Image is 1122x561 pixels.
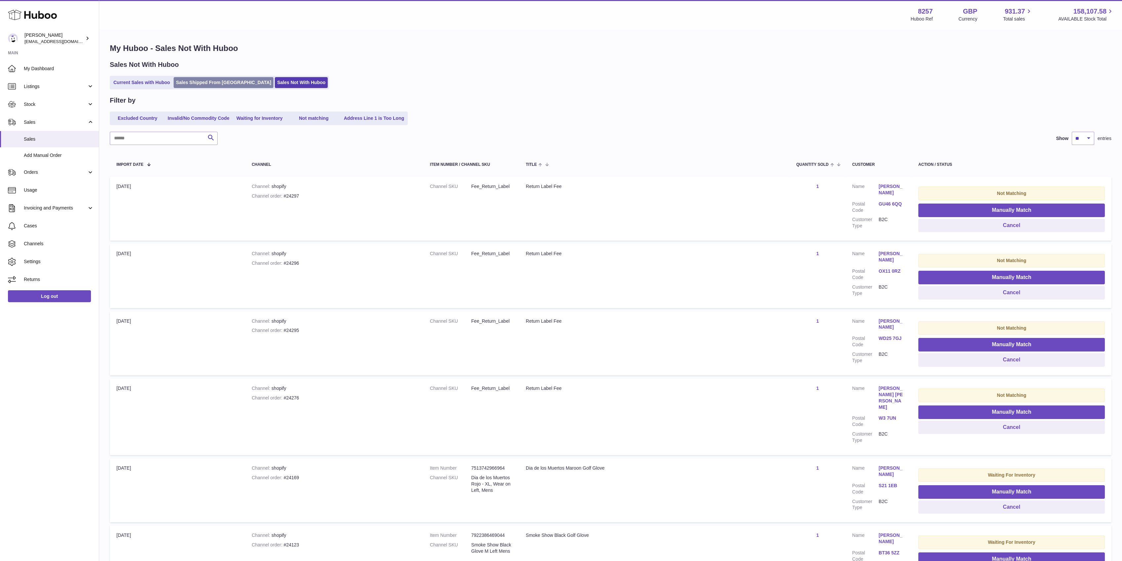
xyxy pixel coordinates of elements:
[852,498,879,511] dt: Customer Type
[852,385,879,412] dt: Name
[430,318,471,324] dt: Channel SKU
[852,465,879,479] dt: Name
[252,183,417,190] div: shopify
[852,201,879,213] dt: Postal Code
[988,472,1035,478] strong: Waiting For Inventory
[997,258,1026,263] strong: Not Matching
[918,338,1105,351] button: Manually Match
[471,542,513,554] dd: Smoke Show Black Glove M Left Mens
[471,532,513,538] dd: 7922386469044
[430,475,471,493] dt: Channel SKU
[1005,7,1025,16] span: 931.37
[430,183,471,190] dt: Channel SKU
[911,16,933,22] div: Huboo Ref
[252,542,284,547] strong: Channel order
[1058,7,1114,22] a: 158,107.58 AVAILABLE Stock Total
[816,465,819,471] a: 1
[879,201,905,207] a: GU46 6QQ
[879,268,905,274] a: OX11 0RZ
[430,465,471,471] dt: Item Number
[918,421,1105,434] button: Cancel
[988,539,1035,545] strong: Waiting For Inventory
[24,101,87,108] span: Stock
[796,163,829,167] span: Quantity Sold
[252,385,417,392] div: shopify
[1073,7,1106,16] span: 158,107.58
[252,251,417,257] div: shopify
[918,219,1105,232] button: Cancel
[852,284,879,297] dt: Customer Type
[997,191,1026,196] strong: Not Matching
[275,77,328,88] a: Sales Not With Huboo
[24,152,94,159] span: Add Manual Order
[526,465,783,471] div: Dia de los Muertos Maroon Golf Glove
[287,113,340,124] a: Not matching
[24,83,87,90] span: Listings
[852,318,879,332] dt: Name
[24,241,94,247] span: Channels
[252,184,271,189] strong: Channel
[997,393,1026,398] strong: Not Matching
[252,318,417,324] div: shopify
[252,260,284,266] strong: Channel order
[471,251,513,257] dd: Fee_Return_Label
[471,318,513,324] dd: Fee_Return_Label
[816,318,819,324] a: 1
[879,335,905,342] a: WD25 7GJ
[918,353,1105,367] button: Cancel
[24,39,97,44] span: [EMAIL_ADDRESS][DOMAIN_NAME]
[852,216,879,229] dt: Customer Type
[852,532,879,546] dt: Name
[24,32,84,45] div: [PERSON_NAME]
[1058,16,1114,22] span: AVAILABLE Stock Total
[252,318,271,324] strong: Channel
[252,542,417,548] div: #24123
[430,163,513,167] div: Item Number / Channel SKU
[252,465,271,471] strong: Channel
[110,177,245,241] td: [DATE]
[24,187,94,193] span: Usage
[24,258,94,265] span: Settings
[852,483,879,495] dt: Postal Code
[111,77,172,88] a: Current Sales with Huboo
[430,532,471,538] dt: Item Number
[110,244,245,308] td: [DATE]
[918,500,1105,514] button: Cancel
[252,475,417,481] div: #24169
[24,119,87,125] span: Sales
[252,475,284,480] strong: Channel order
[24,276,94,283] span: Returns
[8,290,91,302] a: Log out
[24,169,87,175] span: Orders
[879,465,905,478] a: [PERSON_NAME]
[111,113,164,124] a: Excluded Country
[471,183,513,190] dd: Fee_Return_Label
[1003,7,1032,22] a: 931.37 Total sales
[252,260,417,266] div: #24296
[816,251,819,256] a: 1
[879,216,905,229] dd: B2C
[879,318,905,331] a: [PERSON_NAME]
[526,385,783,392] div: Return Label Fee
[918,7,933,16] strong: 8257
[879,351,905,364] dd: B2C
[959,16,977,22] div: Currency
[852,251,879,265] dt: Name
[918,405,1105,419] button: Manually Match
[233,113,286,124] a: Waiting for Inventory
[879,532,905,545] a: [PERSON_NAME]
[852,431,879,444] dt: Customer Type
[852,351,879,364] dt: Customer Type
[252,193,284,199] strong: Channel order
[879,415,905,421] a: W3 7UN
[879,284,905,297] dd: B2C
[110,379,245,455] td: [DATE]
[879,385,905,410] a: [PERSON_NAME] [PERSON_NAME]
[918,163,1105,167] div: Action / Status
[252,395,284,400] strong: Channel order
[918,286,1105,300] button: Cancel
[252,163,417,167] div: Channel
[471,385,513,392] dd: Fee_Return_Label
[252,328,284,333] strong: Channel order
[879,498,905,511] dd: B2C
